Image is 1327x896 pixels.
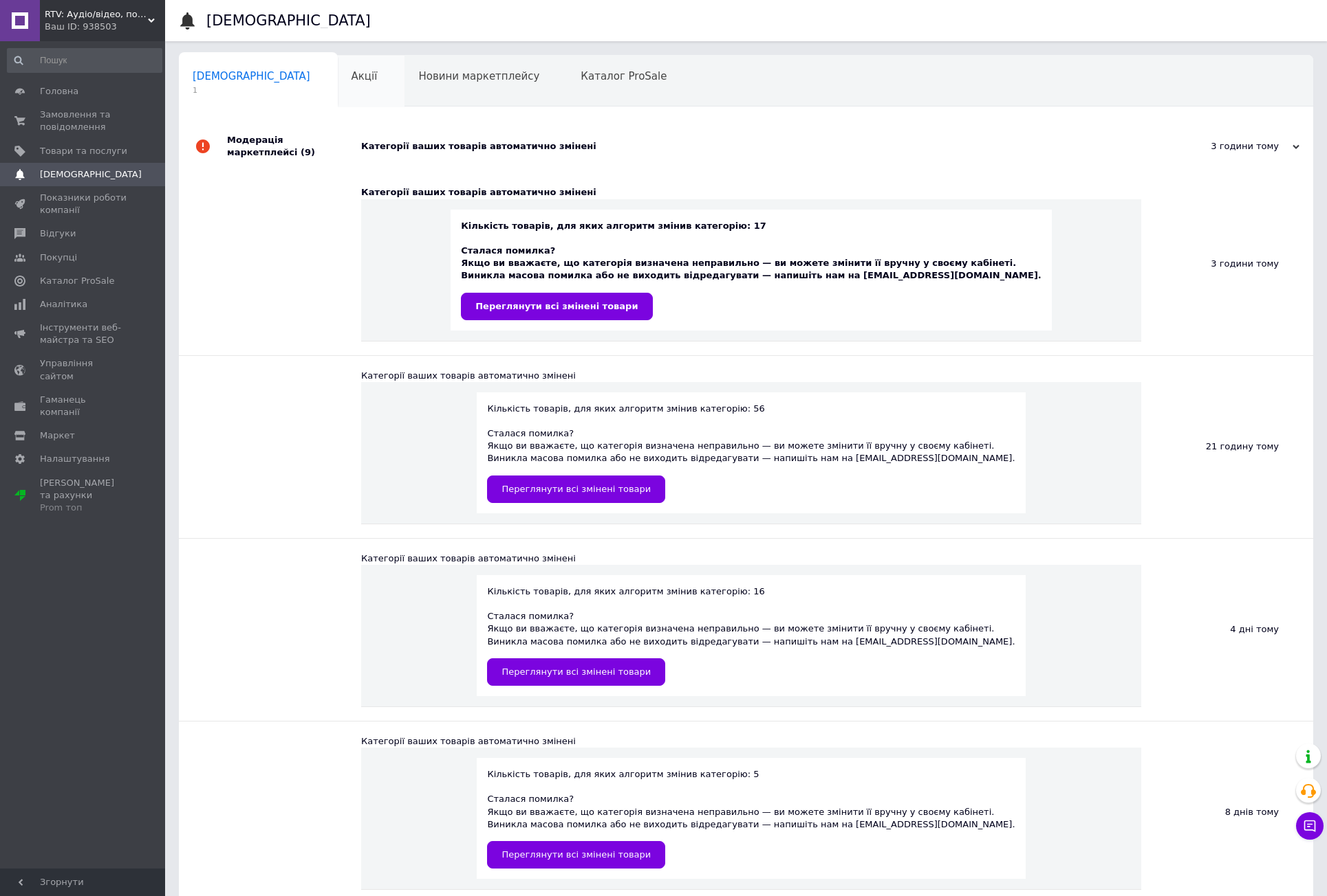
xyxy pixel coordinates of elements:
button: Чат з покупцем [1296,812,1324,840]
div: Кількість товарів, для яких алгоритм змінив категорію: 56 Cталася помилка? Якщо ви вважаєте, що к... [487,403,1015,503]
a: Переглянути всі змінені товари [487,475,665,503]
span: Головна [40,85,78,98]
div: 3 години тому [1141,172,1313,355]
span: Новини маркетплейсу [418,70,539,82]
span: [DEMOGRAPHIC_DATA] [193,70,310,82]
span: Переглянути всі змінені товари [475,301,638,311]
span: Переглянути всі змінені товари [501,484,651,494]
span: [DEMOGRAPHIC_DATA] [40,168,142,181]
div: Кількість товарів, для яких алгоритм змінив категорію: 17 Cталася помилка? Якщо ви вважаєте, що к... [461,220,1042,320]
span: RTV: Аудіо/відео, побутова та комп'ютерна техніка з Європи [45,8,148,21]
div: Prom топ [40,502,127,514]
span: Маркет [40,429,75,442]
div: Модерація маркетплейсі [227,120,361,172]
span: Гаманець компанії [40,394,127,418]
span: Акції [352,70,378,82]
div: Кількість товарів, для яких алгоритм змінив категорію: 5 Cталася помилка? Якщо ви вважаєте, що ка... [487,768,1015,869]
span: Каталог ProSale [581,70,667,82]
a: Переглянути всі змінені товари [487,658,665,686]
span: Товари та послуги [40,145,127,157]
a: Переглянути всі змінені товари [487,841,665,869]
div: 4 дні тому [1141,539,1313,721]
div: Кількість товарів, для яких алгоритм змінив категорію: 16 Cталася помилка? Якщо ви вважаєте, що к... [487,585,1015,686]
span: Замовлення та повідомлення [40,109,127,133]
span: Відгуки [40,227,76,240]
span: Переглянути всі змінені товари [501,667,651,677]
span: 1 [193,85,310,96]
span: [PERSON_NAME] та рахунки [40,477,127,515]
div: 3 години тому [1162,140,1299,153]
span: Каталог ProSale [40,275,114,287]
div: Категорії ваших товарів автоматично змінені [361,140,1162,153]
div: Категорії ваших товарів автоматично змінені [361,370,1141,382]
span: Покупці [40,251,77,264]
div: Ваш ID: 938503 [45,21,165,33]
div: 21 годину тому [1141,356,1313,538]
span: (9) [301,147,315,157]
div: Категорії ваших товарів автоматично змінені [361,735,1141,748]
input: Пошук [7,48,162,73]
span: Управління сайтом [40,357,127,382]
span: Показники роботи компанії [40,192,127,216]
a: Переглянути всі змінені товари [461,293,652,320]
span: Аналітика [40,298,87,311]
div: Категорії ваших товарів автоматично змінені [361,552,1141,565]
div: Категорії ваших товарів автоматично змінені [361,186,1141,199]
span: Переглянути всі змінені товари [501,849,651,860]
h1: [DEMOGRAPHIC_DATA] [206,12,371,29]
span: Інструменти веб-майстра та SEO [40,322,127,346]
span: Налаштування [40,453,110,465]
